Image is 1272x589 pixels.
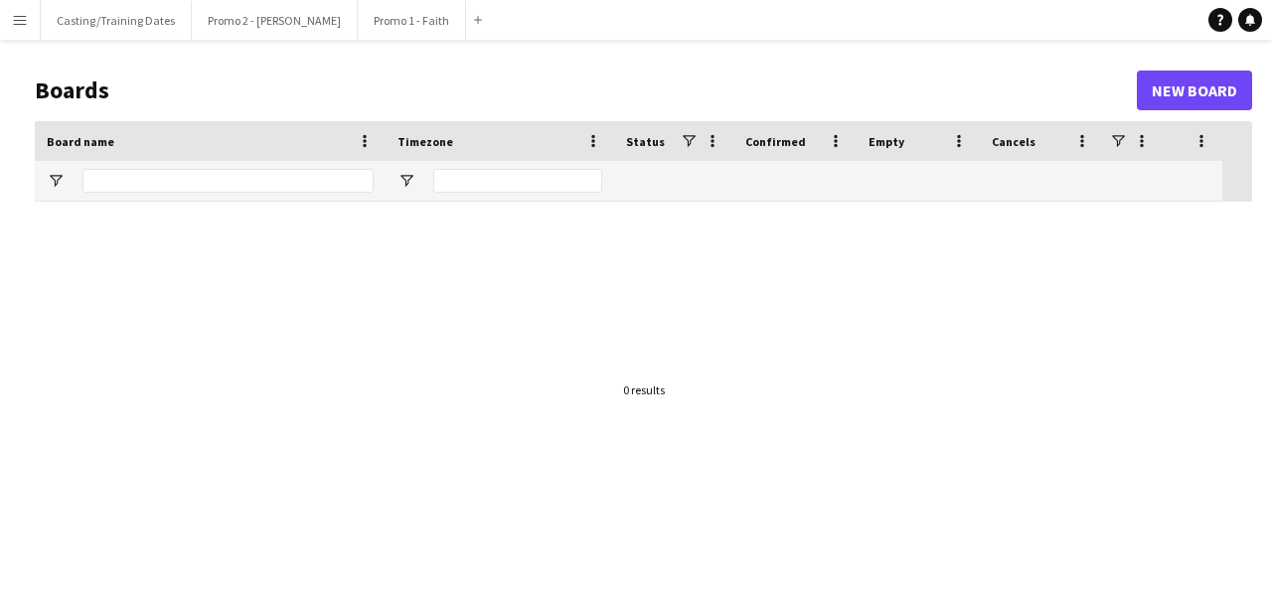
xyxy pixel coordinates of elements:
h1: Boards [35,75,1137,105]
input: Board name Filter Input [82,169,374,193]
button: Promo 2 - [PERSON_NAME] [192,1,358,40]
span: Confirmed [745,134,806,149]
span: Timezone [397,134,453,149]
span: Status [626,134,665,149]
span: Empty [869,134,904,149]
input: Timezone Filter Input [433,169,602,193]
a: New Board [1137,71,1252,110]
span: Board name [47,134,114,149]
button: Promo 1 - Faith [358,1,466,40]
button: Casting/Training Dates [41,1,192,40]
button: Open Filter Menu [397,172,415,190]
button: Open Filter Menu [47,172,65,190]
span: Cancels [992,134,1035,149]
div: 0 results [623,382,665,397]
